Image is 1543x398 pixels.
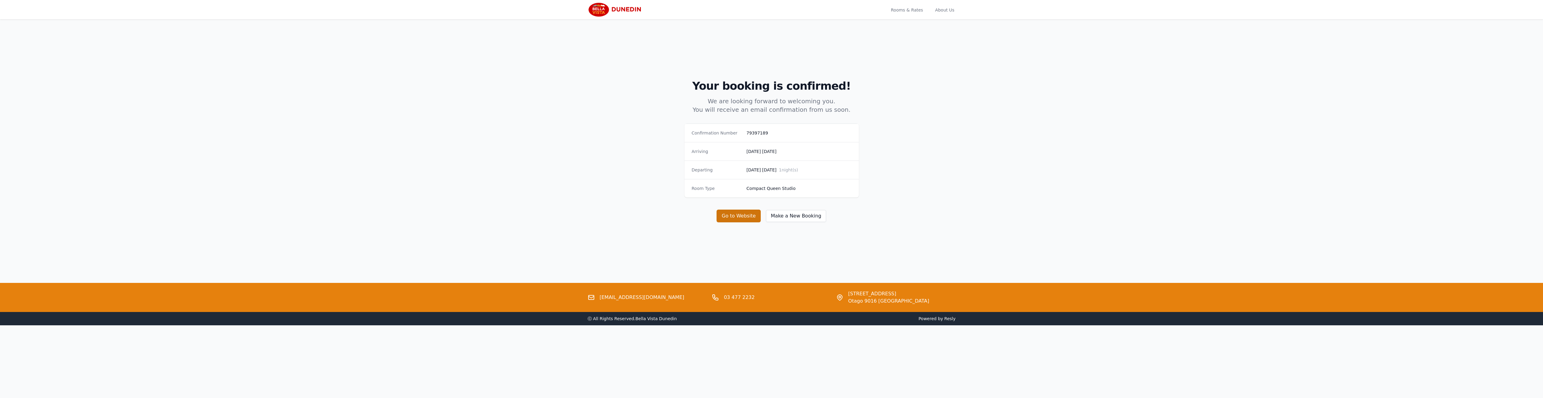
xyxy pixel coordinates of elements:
dd: [DATE] [DATE] [747,167,852,173]
span: Otago 9016 [GEOGRAPHIC_DATA] [848,297,929,305]
dd: 79397189 [747,130,852,136]
dt: Arriving [692,148,742,154]
span: Powered by [774,316,956,322]
a: Go to Website [717,213,766,219]
dd: [DATE] [DATE] [747,148,852,154]
p: We are looking forward to welcoming you. You will receive an email confirmation from us soon. [655,97,888,114]
a: Resly [944,316,955,321]
span: 1 night(s) [779,167,798,172]
dt: Confirmation Number [692,130,742,136]
span: ⓒ All Rights Reserved. Bella Vista Dunedin [588,316,677,321]
a: [EMAIL_ADDRESS][DOMAIN_NAME] [600,294,684,301]
span: [STREET_ADDRESS] [848,290,929,297]
a: 03 477 2232 [724,294,755,301]
button: Make a New Booking [766,210,826,222]
dd: Compact Queen Studio [747,185,852,191]
dt: Room Type [692,185,742,191]
img: Bella Vista Dunedin [588,2,646,17]
h2: Your booking is confirmed! [594,80,950,92]
button: Go to Website [717,210,761,222]
dt: Departing [692,167,742,173]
